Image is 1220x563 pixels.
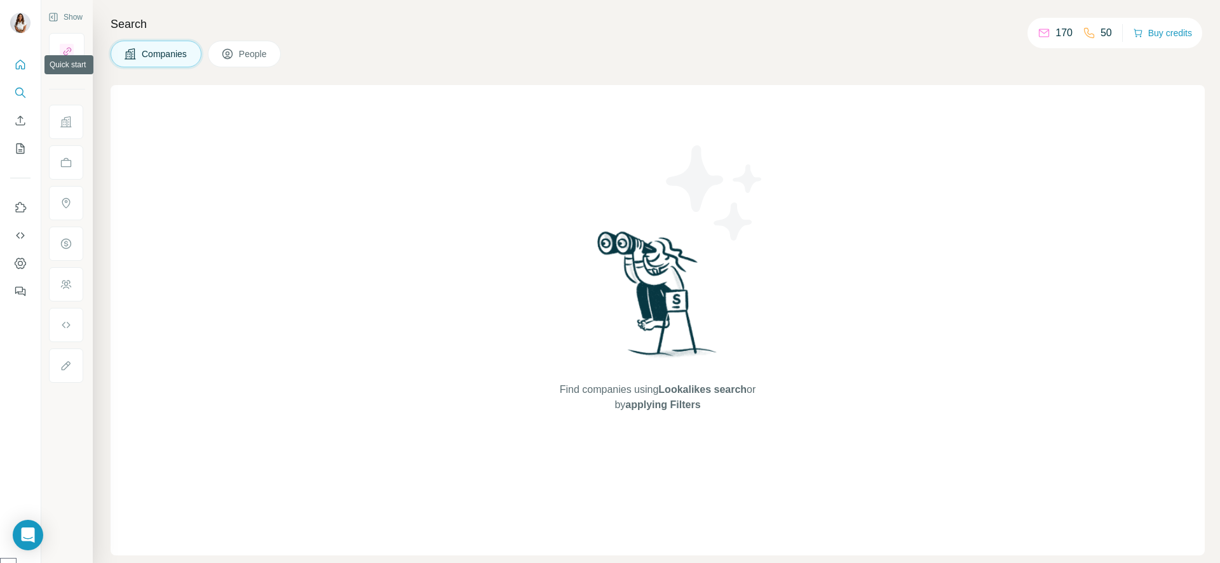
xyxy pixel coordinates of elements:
[239,48,268,60] span: People
[625,399,700,410] span: applying Filters
[1055,25,1073,41] p: 170
[10,53,30,76] button: Quick start
[10,196,30,219] button: Use Surfe on LinkedIn
[111,15,1205,33] h4: Search
[658,136,772,250] img: Surfe Illustration - Stars
[592,228,724,369] img: Surfe Illustration - Woman searching with binoculars
[658,384,747,395] span: Lookalikes search
[556,382,759,413] span: Find companies using or by
[10,252,30,275] button: Dashboard
[10,137,30,160] button: My lists
[142,48,188,60] span: Companies
[10,13,30,33] img: Avatar
[10,109,30,132] button: Enrich CSV
[10,224,30,247] button: Use Surfe API
[1133,24,1192,42] button: Buy credits
[39,8,91,27] button: Show
[10,280,30,303] button: Feedback
[10,81,30,104] button: Search
[13,520,43,550] div: Open Intercom Messenger
[1101,25,1112,41] p: 50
